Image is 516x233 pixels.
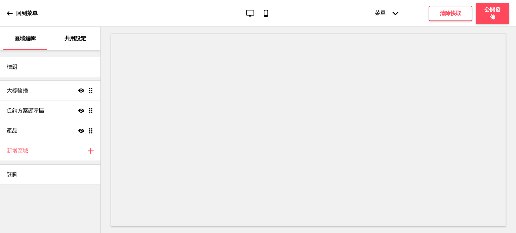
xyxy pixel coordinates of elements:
a: 回到菜單 [7,4,38,22]
p: 回到菜單 [16,10,38,17]
h4: 公開發佈 [482,6,503,21]
div: 菜單 [368,3,405,23]
h4: 促銷方案顯示區 [7,107,44,114]
p: 區域編輯 [14,35,36,42]
h4: 標題 [7,63,17,71]
h4: 產品 [7,127,17,134]
p: 共用設定 [64,35,86,42]
h4: 大標輪播 [7,87,28,94]
h4: 新增區域 [7,147,28,155]
button: 清除快取 [429,6,472,21]
button: 公開發佈 [476,3,509,24]
h4: 清除快取 [440,10,461,17]
h4: 註腳 [7,171,17,178]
